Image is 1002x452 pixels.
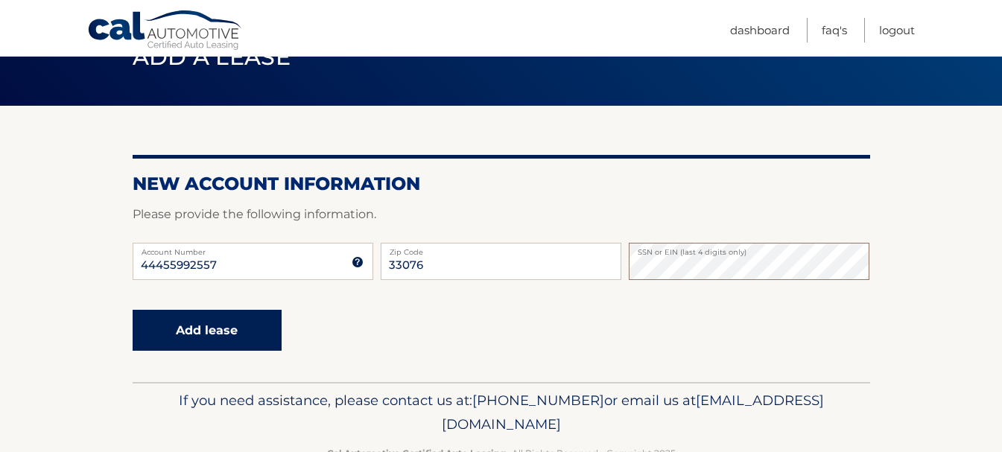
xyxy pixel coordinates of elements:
button: Add lease [133,310,282,351]
label: Zip Code [381,243,621,255]
span: Add a lease [133,43,291,71]
label: SSN or EIN (last 4 digits only) [629,243,869,255]
span: [EMAIL_ADDRESS][DOMAIN_NAME] [442,392,824,433]
a: Cal Automotive [87,10,244,53]
input: Account Number [133,243,373,280]
a: FAQ's [822,18,847,42]
a: Logout [879,18,915,42]
h2: New Account Information [133,173,870,195]
label: Account Number [133,243,373,255]
p: If you need assistance, please contact us at: or email us at [142,389,860,436]
p: Please provide the following information. [133,204,870,225]
span: [PHONE_NUMBER] [472,392,604,409]
a: Dashboard [730,18,790,42]
img: tooltip.svg [352,256,364,268]
input: Zip Code [381,243,621,280]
